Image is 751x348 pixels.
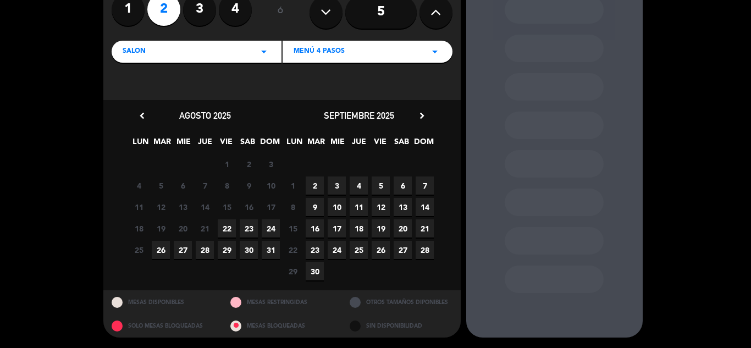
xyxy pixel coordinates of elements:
[350,198,368,216] span: 11
[196,241,214,259] span: 28
[285,135,303,153] span: LUN
[130,219,148,237] span: 18
[284,219,302,237] span: 15
[350,241,368,259] span: 25
[130,241,148,259] span: 25
[284,176,302,195] span: 1
[123,46,146,57] span: SALON
[131,135,150,153] span: LUN
[222,290,341,314] div: MESAS RESTRINGIDAS
[262,198,280,216] span: 17
[284,262,302,280] span: 29
[416,219,434,237] span: 21
[130,198,148,216] span: 11
[306,219,324,237] span: 16
[103,314,223,338] div: SOLO MESAS BLOQUEADAS
[240,155,258,173] span: 2
[393,135,411,153] span: SAB
[218,198,236,216] span: 15
[152,198,170,216] span: 12
[394,241,412,259] span: 27
[372,219,390,237] span: 19
[260,135,278,153] span: DOM
[218,176,236,195] span: 8
[372,176,390,195] span: 5
[328,198,346,216] span: 10
[240,198,258,216] span: 16
[196,219,214,237] span: 21
[196,198,214,216] span: 14
[174,198,192,216] span: 13
[240,176,258,195] span: 9
[416,110,428,121] i: chevron_right
[262,241,280,259] span: 31
[328,219,346,237] span: 17
[394,198,412,216] span: 13
[324,110,394,121] span: septiembre 2025
[262,176,280,195] span: 10
[416,176,434,195] span: 7
[218,155,236,173] span: 1
[240,219,258,237] span: 23
[240,241,258,259] span: 30
[294,46,345,57] span: MENÚ 4 PASOS
[394,176,412,195] span: 6
[328,241,346,259] span: 24
[350,219,368,237] span: 18
[152,241,170,259] span: 26
[196,176,214,195] span: 7
[174,135,192,153] span: MIE
[394,219,412,237] span: 20
[152,176,170,195] span: 5
[152,219,170,237] span: 19
[174,176,192,195] span: 6
[239,135,257,153] span: SAB
[153,135,171,153] span: MAR
[328,176,346,195] span: 3
[306,241,324,259] span: 23
[341,314,461,338] div: SIN DISPONIBILIDAD
[284,241,302,259] span: 22
[218,241,236,259] span: 29
[217,135,235,153] span: VIE
[196,135,214,153] span: JUE
[428,45,441,58] i: arrow_drop_down
[284,198,302,216] span: 8
[222,314,341,338] div: MESAS BLOQUEADAS
[307,135,325,153] span: MAR
[174,241,192,259] span: 27
[416,198,434,216] span: 14
[257,45,270,58] i: arrow_drop_down
[130,176,148,195] span: 4
[328,135,346,153] span: MIE
[262,155,280,173] span: 3
[341,290,461,314] div: OTROS TAMAÑOS DIPONIBLES
[218,219,236,237] span: 22
[262,219,280,237] span: 24
[371,135,389,153] span: VIE
[350,135,368,153] span: JUE
[306,198,324,216] span: 9
[414,135,432,153] span: DOM
[174,219,192,237] span: 20
[416,241,434,259] span: 28
[372,241,390,259] span: 26
[306,176,324,195] span: 2
[372,198,390,216] span: 12
[136,110,148,121] i: chevron_left
[350,176,368,195] span: 4
[306,262,324,280] span: 30
[103,290,223,314] div: MESAS DISPONIBLES
[179,110,231,121] span: agosto 2025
